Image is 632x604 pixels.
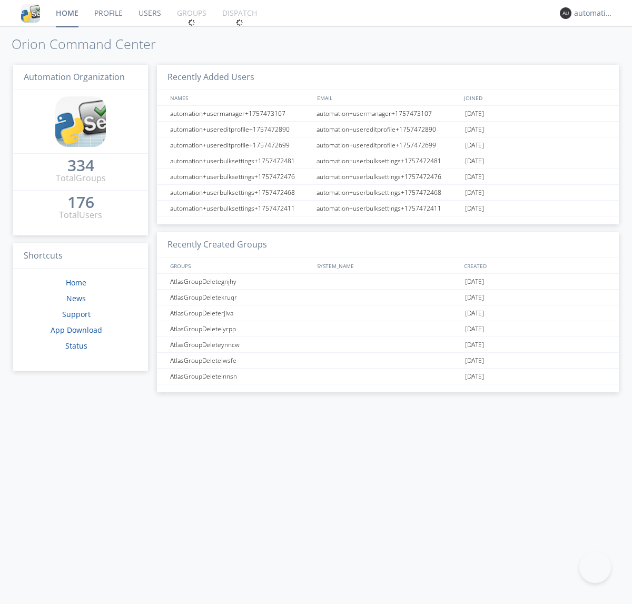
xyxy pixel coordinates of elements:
[167,258,312,273] div: GROUPS
[51,325,102,335] a: App Download
[465,305,484,321] span: [DATE]
[314,90,461,105] div: EMAIL
[157,353,619,369] a: AtlasGroupDeletelwsfe[DATE]
[461,90,609,105] div: JOINED
[465,290,484,305] span: [DATE]
[574,8,614,18] div: automation+atlas0018
[314,169,462,184] div: automation+userbulksettings+1757472476
[157,305,619,321] a: AtlasGroupDeleterjiva[DATE]
[67,197,94,209] a: 176
[67,160,94,172] a: 334
[465,122,484,137] span: [DATE]
[157,122,619,137] a: automation+usereditprofile+1757472890automation+usereditprofile+1757472890[DATE]
[24,71,125,83] span: Automation Organization
[167,137,313,153] div: automation+usereditprofile+1757472699
[465,274,484,290] span: [DATE]
[167,153,313,169] div: automation+userbulksettings+1757472481
[314,106,462,121] div: automation+usermanager+1757473107
[59,209,102,221] div: Total Users
[157,185,619,201] a: automation+userbulksettings+1757472468automation+userbulksettings+1757472468[DATE]
[167,305,313,321] div: AtlasGroupDeleterjiva
[157,153,619,169] a: automation+userbulksettings+1757472481automation+userbulksettings+1757472481[DATE]
[167,106,313,121] div: automation+usermanager+1757473107
[67,160,94,171] div: 334
[157,232,619,258] h3: Recently Created Groups
[67,197,94,207] div: 176
[236,19,243,26] img: spin.svg
[157,137,619,153] a: automation+usereditprofile+1757472699automation+usereditprofile+1757472699[DATE]
[157,65,619,91] h3: Recently Added Users
[167,169,313,184] div: automation+userbulksettings+1757472476
[167,185,313,200] div: automation+userbulksettings+1757472468
[13,243,148,269] h3: Shortcuts
[465,169,484,185] span: [DATE]
[465,153,484,169] span: [DATE]
[314,201,462,216] div: automation+userbulksettings+1757472411
[56,172,106,184] div: Total Groups
[157,201,619,216] a: automation+userbulksettings+1757472411automation+userbulksettings+1757472411[DATE]
[167,201,313,216] div: automation+userbulksettings+1757472411
[461,258,609,273] div: CREATED
[157,106,619,122] a: automation+usermanager+1757473107automation+usermanager+1757473107[DATE]
[167,122,313,137] div: automation+usereditprofile+1757472890
[167,353,313,368] div: AtlasGroupDeletelwsfe
[465,185,484,201] span: [DATE]
[314,258,461,273] div: SYSTEM_NAME
[167,369,313,384] div: AtlasGroupDeletelnnsn
[157,274,619,290] a: AtlasGroupDeletegnjhy[DATE]
[465,201,484,216] span: [DATE]
[167,90,312,105] div: NAMES
[62,309,91,319] a: Support
[560,7,571,19] img: 373638.png
[157,290,619,305] a: AtlasGroupDeletekruqr[DATE]
[465,353,484,369] span: [DATE]
[167,290,313,305] div: AtlasGroupDeletekruqr
[55,96,106,147] img: cddb5a64eb264b2086981ab96f4c1ba7
[465,369,484,384] span: [DATE]
[65,341,87,351] a: Status
[157,337,619,353] a: AtlasGroupDeleteynncw[DATE]
[21,4,40,23] img: cddb5a64eb264b2086981ab96f4c1ba7
[157,369,619,384] a: AtlasGroupDeletelnnsn[DATE]
[157,321,619,337] a: AtlasGroupDeletelyrpp[DATE]
[66,293,86,303] a: News
[314,122,462,137] div: automation+usereditprofile+1757472890
[66,278,86,288] a: Home
[157,169,619,185] a: automation+userbulksettings+1757472476automation+userbulksettings+1757472476[DATE]
[465,137,484,153] span: [DATE]
[167,274,313,289] div: AtlasGroupDeletegnjhy
[579,551,611,583] iframe: Toggle Customer Support
[167,321,313,336] div: AtlasGroupDeletelyrpp
[167,337,313,352] div: AtlasGroupDeleteynncw
[465,321,484,337] span: [DATE]
[314,137,462,153] div: automation+usereditprofile+1757472699
[314,153,462,169] div: automation+userbulksettings+1757472481
[314,185,462,200] div: automation+userbulksettings+1757472468
[465,106,484,122] span: [DATE]
[465,337,484,353] span: [DATE]
[188,19,195,26] img: spin.svg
